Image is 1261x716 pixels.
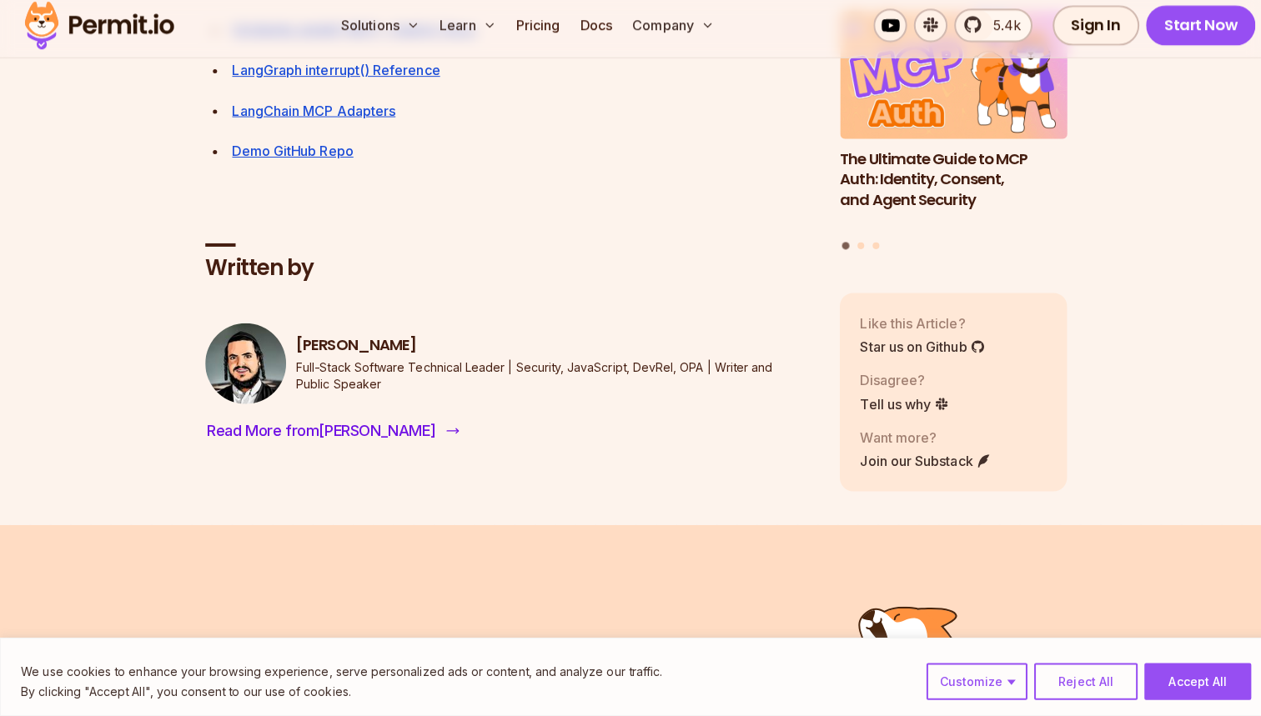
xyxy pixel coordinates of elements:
li: 1 of 3 [832,18,1058,237]
p: Full-Stack Software Technical Leader | Security, JavaScript, DevRel, OPA | Writer and Public Speaker [294,363,806,396]
a: Docs [569,15,614,48]
img: The Ultimate Guide to MCP Auth: Identity, Consent, and Agent Security [832,18,1058,144]
button: Accept All [1134,663,1240,700]
a: LangChain MCP Adapters [230,108,392,124]
img: Gabriel L. Manor [203,327,284,407]
p: Want more? [852,430,982,450]
button: Customize [918,663,1018,700]
img: Permit logo [17,3,180,60]
button: Solutions [332,15,423,48]
p: We use cookies to enhance your browsing experience, serve personalized ads or content, and analyz... [21,662,656,682]
button: Go to slide 3 [865,247,872,253]
a: 5.4k [946,15,1023,48]
a: The Ultimate Guide to MCP Auth: Identity, Consent, and Agent SecurityThe Ultimate Guide to MCP Au... [832,18,1058,237]
span: Read More from [PERSON_NAME] [205,422,432,445]
a: Join our Substack [852,453,982,473]
button: Go to slide 2 [850,247,857,253]
h3: [PERSON_NAME] [294,338,806,359]
p: Disagree? [852,373,941,393]
button: Learn [430,15,499,48]
a: Read More from[PERSON_NAME] [203,420,454,447]
h2: Written by [203,258,806,288]
h3: The Ultimate Guide to MCP Auth: Identity, Consent, and Agent Security [832,154,1058,216]
p: Like this Article? [852,317,977,337]
button: Company [620,15,715,48]
a: LangGraph interrupt() Reference [230,68,436,84]
a: Sign In [1043,12,1129,52]
a: Pricing [505,15,562,48]
a: Star us on Github [852,340,977,360]
span: 5.4k [974,22,1012,42]
button: Go to slide 1 [835,247,842,254]
a: Tell us why [852,397,941,417]
a: Demo GitHub Repo [230,148,350,164]
div: Posts [832,18,1058,257]
button: Reject All [1025,663,1128,700]
p: By clicking "Accept All", you consent to our use of cookies. [21,682,656,702]
a: Start Now [1136,12,1245,52]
